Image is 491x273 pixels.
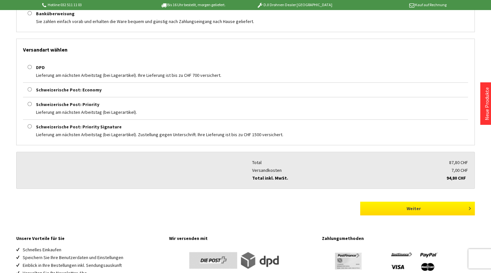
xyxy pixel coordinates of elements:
[36,11,75,17] label: Banküberweisung
[403,166,468,174] div: 7,00 CHF
[244,1,345,9] p: DJI Drohnen Dealer [GEOGRAPHIC_DATA]
[23,131,468,138] div: Lieferung am nächsten Arbeitstag (bei Lagerartikel). Zustellung gegen Unterschrift. Ihre Lieferun...
[345,1,447,9] p: Kauf auf Rechnung
[484,87,490,120] a: Neue Produkte
[252,174,403,182] div: Total inkl. MwSt.
[322,234,475,243] h4: Zahlungsmethoden
[41,1,142,9] p: Hotline 032 511 11 03
[23,71,468,79] div: Lieferung am nächsten Arbeitstag (bei Lagerartikel). Ihre Lieferung ist bis zu CHF 700 versichert.
[23,39,468,57] h3: Versandart wählen
[23,18,468,25] div: Sie zahlen einfach vorab und erhalten die Ware bequem und günstig nach Zahlungseingang nach Hause...
[169,234,315,243] h4: Wir versenden mit
[16,234,163,243] h4: Unsere Vorteile für Sie
[23,254,163,261] li: Speichern Sie Ihre Benutzerdaten und Einstellungen
[36,101,99,107] label: Schweizerische Post: Priority
[36,87,102,93] label: Schweizerische Post: Economy
[36,124,122,130] label: Schweizerische Post: Priority Signature
[23,261,163,269] li: Einblick in Ihre Bestellungen inkl. Sendungsauskunft
[36,65,45,70] label: DPD
[403,159,468,166] div: 87,80 CHF
[142,1,244,9] p: Bis 16 Uhr bestellt, morgen geliefert.
[252,159,403,166] div: Total
[360,202,475,215] button: Weiter
[23,246,163,254] li: Schnelles Einkaufen
[23,108,468,116] div: Lieferung am nächsten Arbeitstag (bei Lagerartikel).
[401,174,466,182] div: 94,80 CHF
[252,166,403,174] div: Versandkosten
